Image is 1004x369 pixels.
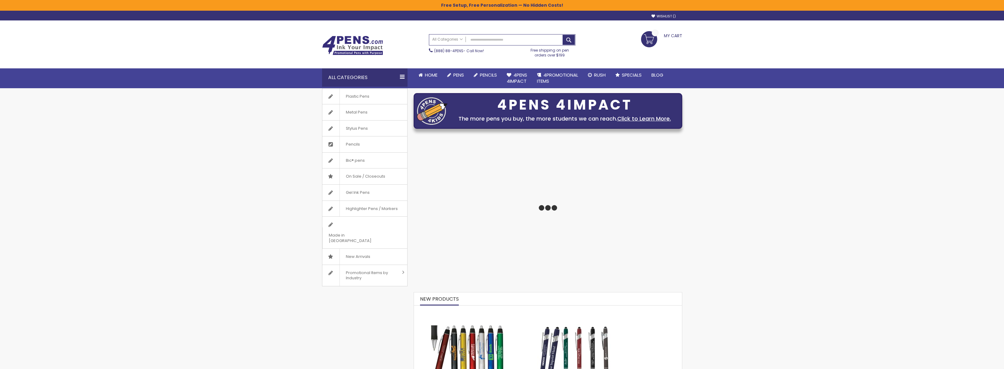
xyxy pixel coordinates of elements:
a: Metal Pens [322,104,407,120]
span: Stylus Pens [339,121,374,136]
a: Wishlist [651,14,676,19]
a: Rush [583,68,611,82]
a: Blog [647,68,668,82]
a: (888) 88-4PENS [434,48,463,53]
a: Custom Soft Touch Metal Pen - Stylus Top [527,308,621,313]
span: - Call Now! [434,48,484,53]
span: Pencils [480,72,497,78]
a: Bic® pens [322,153,407,168]
a: The Barton Custom Pens Special Offer [414,308,521,313]
span: 4Pens 4impact [507,72,527,84]
a: 4Pens4impact [502,68,532,88]
a: Click to Learn More. [617,115,671,122]
span: 4PROMOTIONAL ITEMS [537,72,578,84]
span: New Products [420,295,459,302]
span: Highlighter Pens / Markers [339,201,404,217]
a: 4PROMOTIONALITEMS [532,68,583,88]
a: Specials [611,68,647,82]
span: New Arrivals [339,249,376,265]
span: Home [425,72,437,78]
a: Pencils [322,136,407,152]
a: Plastic Pens [322,89,407,104]
a: Stylus Pens [322,121,407,136]
span: On Sale / Closeouts [339,168,391,184]
div: The more pens you buy, the more students we can reach. [451,114,679,123]
a: Highlighter Pens / Markers [322,201,407,217]
img: four_pen_logo.png [417,97,448,125]
a: On Sale / Closeouts [322,168,407,184]
a: Gel Ink Pens [322,185,407,201]
a: Made in [GEOGRAPHIC_DATA] [322,217,407,248]
a: All Categories [429,34,466,45]
span: Specials [622,72,642,78]
span: Bic® pens [339,153,371,168]
a: Pencils [469,68,502,82]
div: 4PENS 4IMPACT [451,99,679,111]
span: Pencils [339,136,366,152]
span: Gel Ink Pens [339,185,376,201]
div: Free shipping on pen orders over $199 [524,45,575,58]
a: New Arrivals [322,249,407,265]
a: Promotional Items by Industry [322,265,407,286]
span: Pens [453,72,464,78]
span: Rush [594,72,606,78]
img: 4Pens Custom Pens and Promotional Products [322,36,383,55]
span: Blog [651,72,663,78]
a: Pens [442,68,469,82]
span: Metal Pens [339,104,374,120]
a: Home [414,68,442,82]
span: Promotional Items by Industry [339,265,400,286]
span: Made in [GEOGRAPHIC_DATA] [322,227,392,248]
span: All Categories [432,37,463,42]
div: All Categories [322,68,408,87]
span: Plastic Pens [339,89,375,104]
